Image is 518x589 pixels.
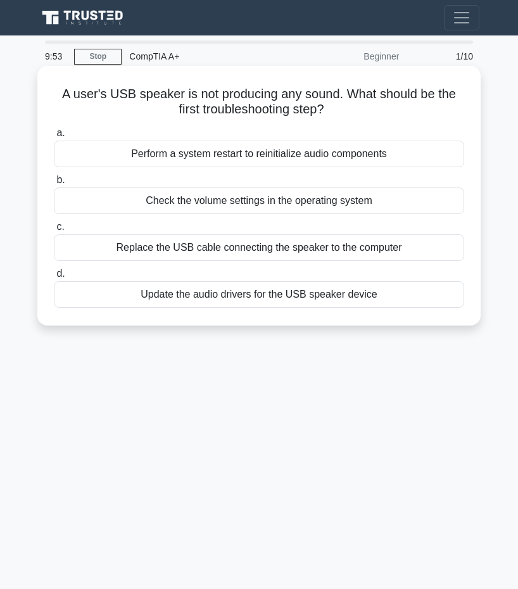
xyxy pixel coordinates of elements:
button: Toggle navigation [444,5,479,30]
div: Beginner [296,44,407,69]
div: Check the volume settings in the operating system [54,187,464,214]
span: b. [56,174,65,185]
div: Replace the USB cable connecting the speaker to the computer [54,234,464,261]
span: d. [56,268,65,279]
span: c. [56,221,64,232]
div: Update the audio drivers for the USB speaker device [54,281,464,308]
div: CompTIA A+ [122,44,296,69]
h5: A user's USB speaker is not producing any sound. What should be the first troubleshooting step? [53,86,465,118]
div: Perform a system restart to reinitialize audio components [54,141,464,167]
div: 9:53 [37,44,74,69]
span: a. [56,127,65,138]
a: Stop [74,49,122,65]
div: 1/10 [407,44,481,69]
